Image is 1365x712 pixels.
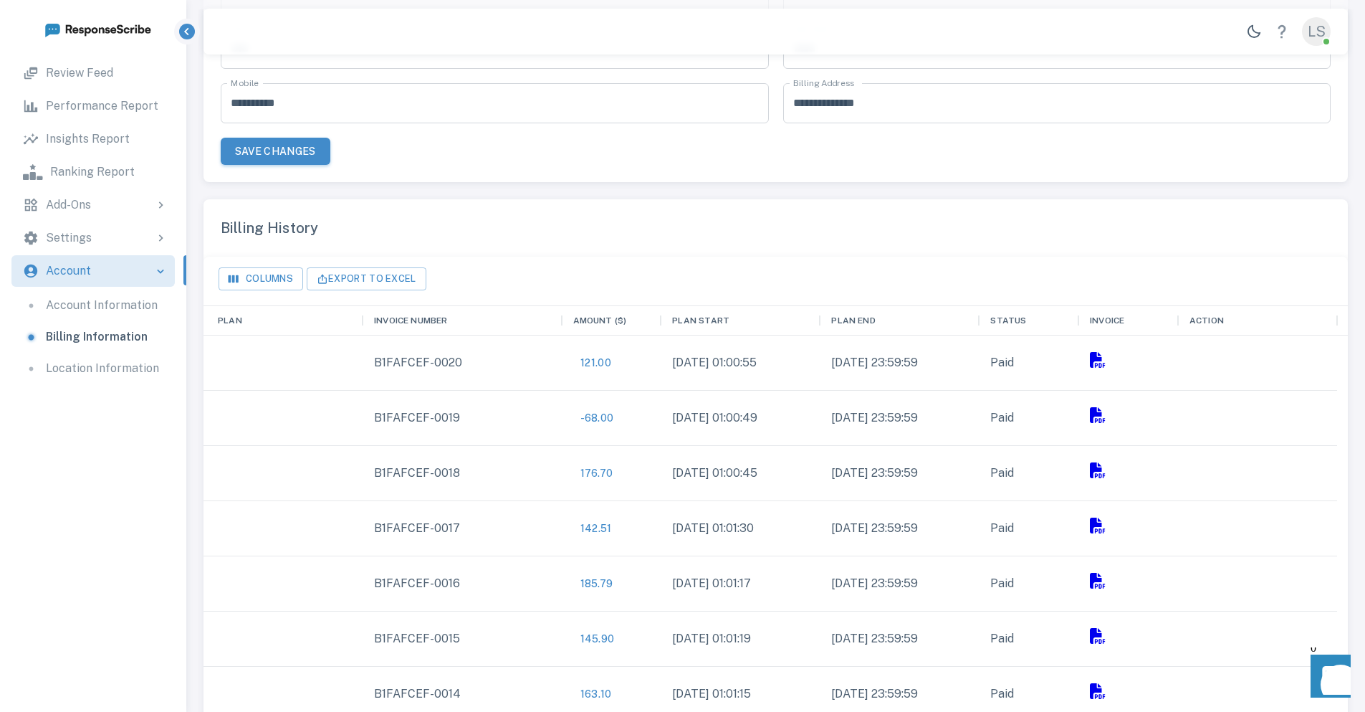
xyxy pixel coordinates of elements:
[990,630,1014,647] p: paid
[374,312,447,329] div: Invoice Number
[374,520,460,537] p: B1FAFCEF-0017
[363,305,562,336] div: Invoice Number
[990,685,1014,703] p: paid
[46,360,159,377] p: Location Information
[46,65,113,82] p: Review Feed
[990,312,1026,329] div: Status
[1189,312,1224,329] div: Action
[50,163,135,181] p: Ranking Report
[831,465,918,482] p: [DATE] 23:59:59
[990,520,1014,537] p: paid
[46,98,158,115] p: Performance Report
[218,312,242,329] div: Plan
[573,457,621,489] button: 176.70
[219,267,303,290] button: Select the columns you would like displayed.
[820,305,979,336] div: Plan End
[11,290,175,321] a: Account Information
[46,196,91,214] p: Add-Ons
[231,77,259,89] label: Mobile
[374,465,460,482] p: B1FAFCEF-0018
[1302,17,1331,46] div: LS
[1268,17,1296,46] a: Help Center
[573,347,619,379] button: 121.00
[573,312,627,329] div: Amount ($)
[44,20,151,38] img: logo
[1297,647,1359,709] iframe: Front Chat
[11,123,175,155] a: Insights Report
[11,222,175,254] div: Settings
[831,409,918,427] p: [DATE] 23:59:59
[979,305,1078,336] div: Status
[46,229,92,247] p: Settings
[831,312,875,329] div: Plan End
[661,305,820,336] div: Plan Start
[11,321,175,353] a: Billing Information
[46,262,91,280] p: Account
[374,354,462,371] p: B1FAFCEF-0020
[221,138,330,165] button: Save Changes
[672,312,729,329] div: Plan Start
[672,465,757,482] p: [DATE] 01:00:45
[672,409,757,427] p: [DATE] 01:00:49
[990,575,1014,592] p: paid
[990,465,1014,482] p: paid
[990,354,1014,371] p: paid
[203,305,363,336] div: Plan
[1178,305,1337,336] div: Action
[573,678,619,710] button: 163.10
[831,685,918,703] p: [DATE] 23:59:59
[374,575,460,592] p: B1FAFCEF-0016
[1078,305,1178,336] div: Invoice
[672,354,757,371] p: [DATE] 01:00:55
[990,409,1014,427] p: paid
[11,353,175,384] a: Location Information
[573,623,622,655] button: 145.90
[672,630,751,647] p: [DATE] 01:01:19
[562,305,661,336] div: Amount ($)
[672,575,751,592] p: [DATE] 01:01:17
[374,409,460,427] p: B1FAFCEF-0019
[831,354,918,371] p: [DATE] 23:59:59
[573,402,621,434] button: -68.00
[11,255,175,287] div: Account
[1090,312,1124,329] div: Invoice
[374,630,460,647] p: B1FAFCEF-0015
[831,575,918,592] p: [DATE] 23:59:59
[831,520,918,537] p: [DATE] 23:59:59
[307,267,426,290] button: Export To Excel
[831,630,918,647] p: [DATE] 23:59:59
[11,189,175,221] div: Add-Ons
[221,217,1331,239] span: Billing History
[573,513,619,544] button: 142.51
[374,685,461,703] p: B1FAFCEF-0014
[46,297,158,314] p: Account Information
[11,156,175,188] a: Ranking Report
[46,328,148,346] p: Billing Information
[672,685,751,703] p: [DATE] 01:01:15
[672,520,754,537] p: [DATE] 01:01:30
[793,77,854,89] label: Billing Address
[11,90,175,122] a: Performance Report
[11,57,175,89] a: Review Feed
[46,130,130,148] p: Insights Report
[573,568,621,599] button: 185.79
